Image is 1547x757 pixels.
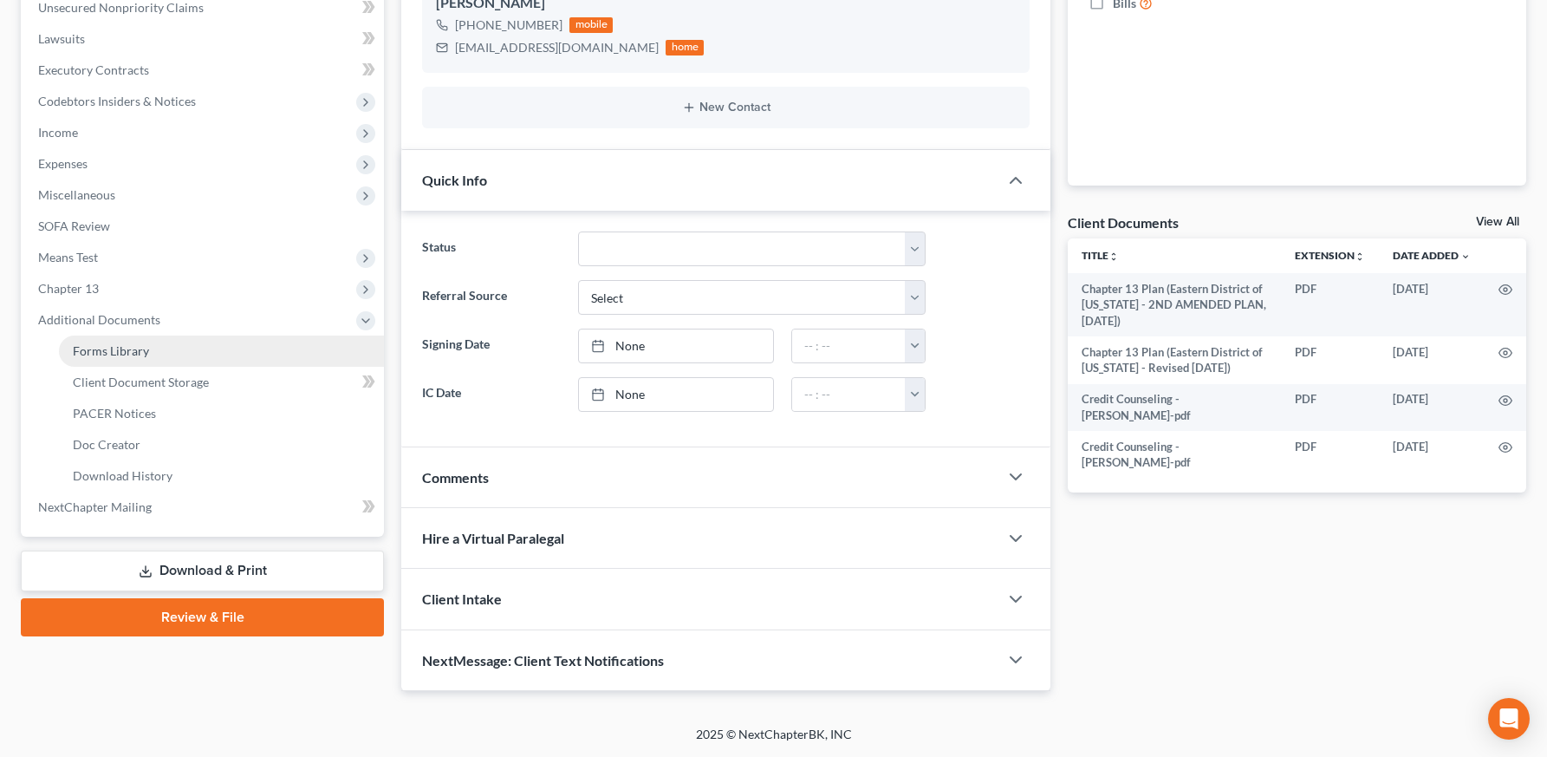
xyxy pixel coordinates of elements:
[21,551,384,591] a: Download & Print
[24,492,384,523] a: NextChapter Mailing
[1068,384,1281,432] td: Credit Counseling - [PERSON_NAME]-pdf
[792,378,906,411] input: -- : --
[73,468,172,483] span: Download History
[59,460,384,492] a: Download History
[59,336,384,367] a: Forms Library
[1281,384,1379,432] td: PDF
[59,398,384,429] a: PACER Notices
[422,652,664,669] span: NextMessage: Client Text Notifications
[38,31,85,46] span: Lawsuits
[59,429,384,460] a: Doc Creator
[413,329,569,363] label: Signing Date
[38,499,152,514] span: NextChapter Mailing
[792,330,906,362] input: -- : --
[1068,273,1281,336] td: Chapter 13 Plan (Eastern District of [US_STATE] - 2ND AMENDED PLAN, [DATE])
[38,250,98,264] span: Means Test
[1379,273,1485,336] td: [DATE]
[24,23,384,55] a: Lawsuits
[422,172,487,188] span: Quick Info
[1379,384,1485,432] td: [DATE]
[1295,249,1365,262] a: Extensionunfold_more
[38,281,99,296] span: Chapter 13
[24,211,384,242] a: SOFA Review
[1068,336,1281,384] td: Chapter 13 Plan (Eastern District of [US_STATE] - Revised [DATE])
[455,39,659,56] div: [EMAIL_ADDRESS][DOMAIN_NAME]
[21,598,384,636] a: Review & File
[1476,216,1519,228] a: View All
[413,232,569,266] label: Status
[1108,251,1119,262] i: unfold_more
[1379,336,1485,384] td: [DATE]
[73,375,209,389] span: Client Document Storage
[1355,251,1365,262] i: unfold_more
[579,378,772,411] a: None
[24,55,384,86] a: Executory Contracts
[569,17,613,33] div: mobile
[38,219,110,233] span: SOFA Review
[579,330,772,362] a: None
[38,312,160,327] span: Additional Documents
[73,406,156,421] span: PACER Notices
[1488,698,1530,740] div: Open Intercom Messenger
[455,16,562,34] div: [PHONE_NUMBER]
[38,94,196,108] span: Codebtors Insiders & Notices
[666,40,704,55] div: home
[280,726,1268,757] div: 2025 © NextChapterBK, INC
[436,101,1016,114] button: New Contact
[73,343,149,358] span: Forms Library
[1281,273,1379,336] td: PDF
[38,62,149,77] span: Executory Contracts
[1379,431,1485,479] td: [DATE]
[1082,249,1119,262] a: Titleunfold_more
[1068,431,1281,479] td: Credit Counseling - [PERSON_NAME]-pdf
[38,156,88,171] span: Expenses
[413,377,569,412] label: IC Date
[1393,249,1471,262] a: Date Added expand_more
[1281,431,1379,479] td: PDF
[422,530,564,546] span: Hire a Virtual Paralegal
[422,469,489,486] span: Comments
[73,437,140,452] span: Doc Creator
[59,367,384,398] a: Client Document Storage
[38,125,78,140] span: Income
[38,187,115,202] span: Miscellaneous
[1068,213,1179,232] div: Client Documents
[1460,251,1471,262] i: expand_more
[1281,336,1379,384] td: PDF
[422,591,502,607] span: Client Intake
[413,280,569,315] label: Referral Source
